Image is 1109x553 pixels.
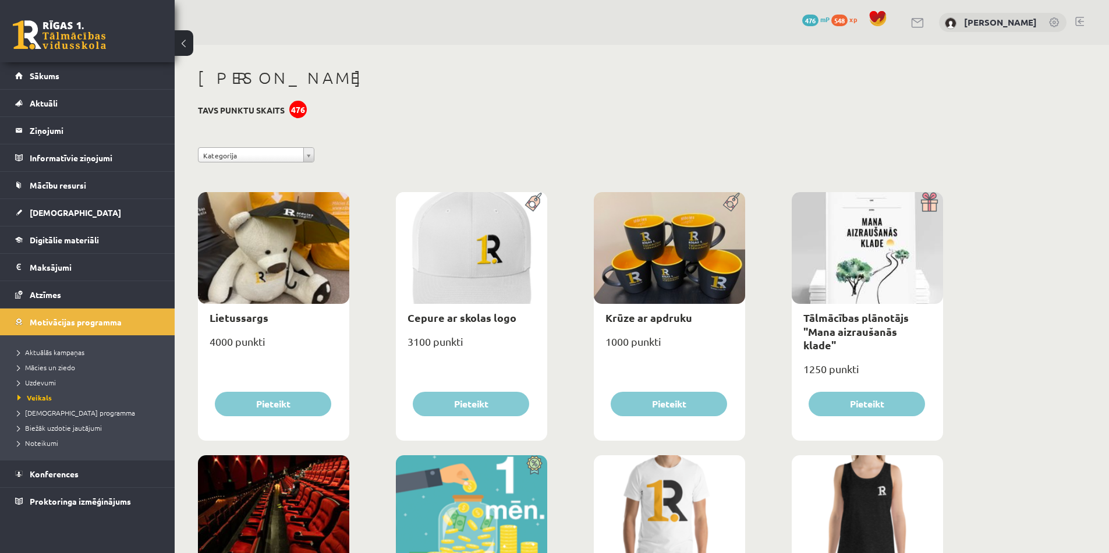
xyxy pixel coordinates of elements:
button: Pieteikt [611,392,727,416]
a: Lietussargs [210,311,268,324]
img: Atlaide [521,455,547,475]
a: Maksājumi [15,254,160,281]
span: Motivācijas programma [30,317,122,327]
span: Biežāk uzdotie jautājumi [17,423,102,433]
legend: Ziņojumi [30,117,160,144]
img: Kate Buliņa [945,17,956,29]
div: 1250 punkti [792,359,943,388]
a: Proktoringa izmēģinājums [15,488,160,515]
a: 476 mP [802,15,830,24]
span: Mācību resursi [30,180,86,190]
a: Konferences [15,460,160,487]
a: Motivācijas programma [15,309,160,335]
a: Kategorija [198,147,314,162]
a: Rīgas 1. Tālmācības vidusskola [13,20,106,49]
img: Populāra prece [521,192,547,212]
a: [DEMOGRAPHIC_DATA] [15,199,160,226]
span: Uzdevumi [17,378,56,387]
a: Tālmācības plānotājs "Mana aizraušanās klade" [803,311,909,352]
span: Noteikumi [17,438,58,448]
span: 548 [831,15,848,26]
a: Informatīvie ziņojumi [15,144,160,171]
a: [PERSON_NAME] [964,16,1037,28]
img: Dāvana ar pārsteigumu [917,192,943,212]
span: 476 [802,15,819,26]
a: Ziņojumi [15,117,160,144]
a: Noteikumi [17,438,163,448]
span: Proktoringa izmēģinājums [30,496,131,506]
h3: Tavs punktu skaits [198,105,285,115]
legend: Maksājumi [30,254,160,281]
a: Aktuālās kampaņas [17,347,163,357]
span: Konferences [30,469,79,479]
a: Mācies un ziedo [17,362,163,373]
span: Veikals [17,393,52,402]
a: Digitālie materiāli [15,226,160,253]
a: Cepure ar skolas logo [408,311,516,324]
span: xp [849,15,857,24]
a: Aktuāli [15,90,160,116]
div: 476 [289,101,307,118]
button: Pieteikt [413,392,529,416]
span: [DEMOGRAPHIC_DATA] [30,207,121,218]
span: Kategorija [203,148,299,163]
a: Atzīmes [15,281,160,308]
a: Mācību resursi [15,172,160,198]
img: Populāra prece [719,192,745,212]
a: Sākums [15,62,160,89]
a: Krūze ar apdruku [605,311,692,324]
div: 4000 punkti [198,332,349,361]
div: 1000 punkti [594,332,745,361]
span: Aktuāli [30,98,58,108]
a: Biežāk uzdotie jautājumi [17,423,163,433]
a: Veikals [17,392,163,403]
span: Sākums [30,70,59,81]
span: mP [820,15,830,24]
span: [DEMOGRAPHIC_DATA] programma [17,408,135,417]
legend: Informatīvie ziņojumi [30,144,160,171]
button: Pieteikt [215,392,331,416]
span: Digitālie materiāli [30,235,99,245]
span: Atzīmes [30,289,61,300]
span: Mācies un ziedo [17,363,75,372]
div: 3100 punkti [396,332,547,361]
button: Pieteikt [809,392,925,416]
a: [DEMOGRAPHIC_DATA] programma [17,407,163,418]
h1: [PERSON_NAME] [198,68,943,88]
span: Aktuālās kampaņas [17,348,84,357]
a: Uzdevumi [17,377,163,388]
a: 548 xp [831,15,863,24]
